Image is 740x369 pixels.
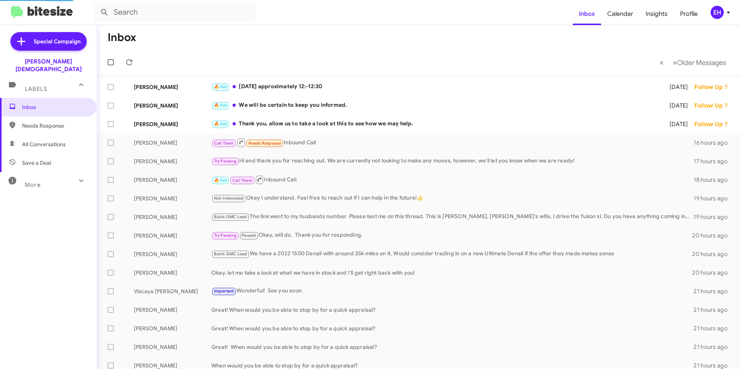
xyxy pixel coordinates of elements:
div: Okay, let me take a look at what we have in stock and I'll get right back with you! [211,269,692,277]
span: Buick GMC Lead [214,251,247,256]
div: [PERSON_NAME] [134,120,211,128]
div: Great! When would you be able to stop by for a quick appraisal? [211,306,694,314]
div: 21 hours ago [694,325,734,332]
span: 🔥 Hot [214,121,227,126]
a: Profile [674,3,704,25]
div: 20 hours ago [692,232,734,239]
div: 21 hours ago [694,287,734,295]
button: Next [668,55,731,70]
div: EH [711,6,724,19]
div: Inbound Call [211,138,694,147]
div: [DATE] [659,120,694,128]
div: 19 hours ago [694,213,734,221]
div: [PERSON_NAME] [134,306,211,314]
div: 17 hours ago [694,157,734,165]
div: [PERSON_NAME] [134,102,211,109]
span: All Conversations [22,140,66,148]
div: 18 hours ago [694,176,734,184]
div: [PERSON_NAME] [134,195,211,202]
span: » [673,58,677,67]
span: Labels [25,85,47,92]
div: [PERSON_NAME] [134,139,211,147]
span: « [659,58,664,67]
span: Important [214,289,234,294]
button: EH [704,6,731,19]
span: Older Messages [677,58,726,67]
span: Buick GMC Lead [214,214,247,219]
div: Okay, will do. Thank you for responding. [211,231,692,240]
div: 21 hours ago [694,306,734,314]
input: Search [94,3,256,22]
a: Insights [639,3,674,25]
div: We have a 2022 1500 Denali with around 35k miles on it. Would consider trading in on a new Ultima... [211,249,692,258]
span: 🔥 Hot [214,178,227,183]
div: Great! When would you be able to stop by for a quick appraisal? [211,343,694,351]
div: [PERSON_NAME] [134,213,211,221]
div: 19 hours ago [694,195,734,202]
span: Special Campaign [34,38,81,45]
div: We will be certain to keep you informed. [211,101,659,110]
span: Not-Interested [214,196,244,201]
div: Inbound Call [211,175,694,184]
div: Thank you, allow us to take a look at this to see how we may help. [211,120,659,128]
div: [PERSON_NAME] [134,157,211,165]
div: [PERSON_NAME] [134,232,211,239]
span: Needs Response [22,122,88,130]
span: Needs Response [248,141,281,146]
div: Great! When would you be able to stop by for a quick appraisal? [211,325,694,332]
div: Vizcaya [PERSON_NAME] [134,287,211,295]
div: Wonderful! See you soon. [211,287,694,296]
div: [PERSON_NAME] [134,250,211,258]
a: Special Campaign [10,32,87,51]
div: [DATE] [659,102,694,109]
span: Save a Deal [22,159,51,167]
button: Previous [655,55,668,70]
div: [PERSON_NAME] [134,176,211,184]
nav: Page navigation example [655,55,731,70]
div: Okay I understand. Feel free to reach out if I can help in the future!👍 [211,194,694,203]
span: Inbox [22,103,88,111]
div: 20 hours ago [692,269,734,277]
span: Call Them [232,178,252,183]
div: The link went to my husbands number. Please text me on this thread. This is [PERSON_NAME], [PERSO... [211,212,694,221]
a: Inbox [573,3,601,25]
span: Call Them [214,141,234,146]
div: [DATE] approximately 12:-12:30 [211,82,659,91]
div: Follow Up ? [694,102,734,109]
span: More [25,181,41,188]
div: [PERSON_NAME] [134,325,211,332]
div: 20 hours ago [692,250,734,258]
span: 🔥 Hot [214,103,227,108]
div: [DATE] [659,83,694,91]
div: Follow Up ? [694,83,734,91]
span: 🔥 Hot [214,84,227,89]
div: 16 hours ago [694,139,734,147]
div: Follow Up ? [694,120,734,128]
div: [PERSON_NAME] [134,83,211,91]
h1: Inbox [108,31,136,44]
div: Hi and thank you for reaching out. We are currently not looking to make any moves, however, we'll... [211,157,694,166]
a: Calendar [601,3,639,25]
span: Paused [242,233,256,238]
span: Try Pausing [214,159,236,164]
span: Try Pausing [214,233,236,238]
div: 21 hours ago [694,343,734,351]
div: [PERSON_NAME] [134,343,211,351]
div: [PERSON_NAME] [134,269,211,277]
